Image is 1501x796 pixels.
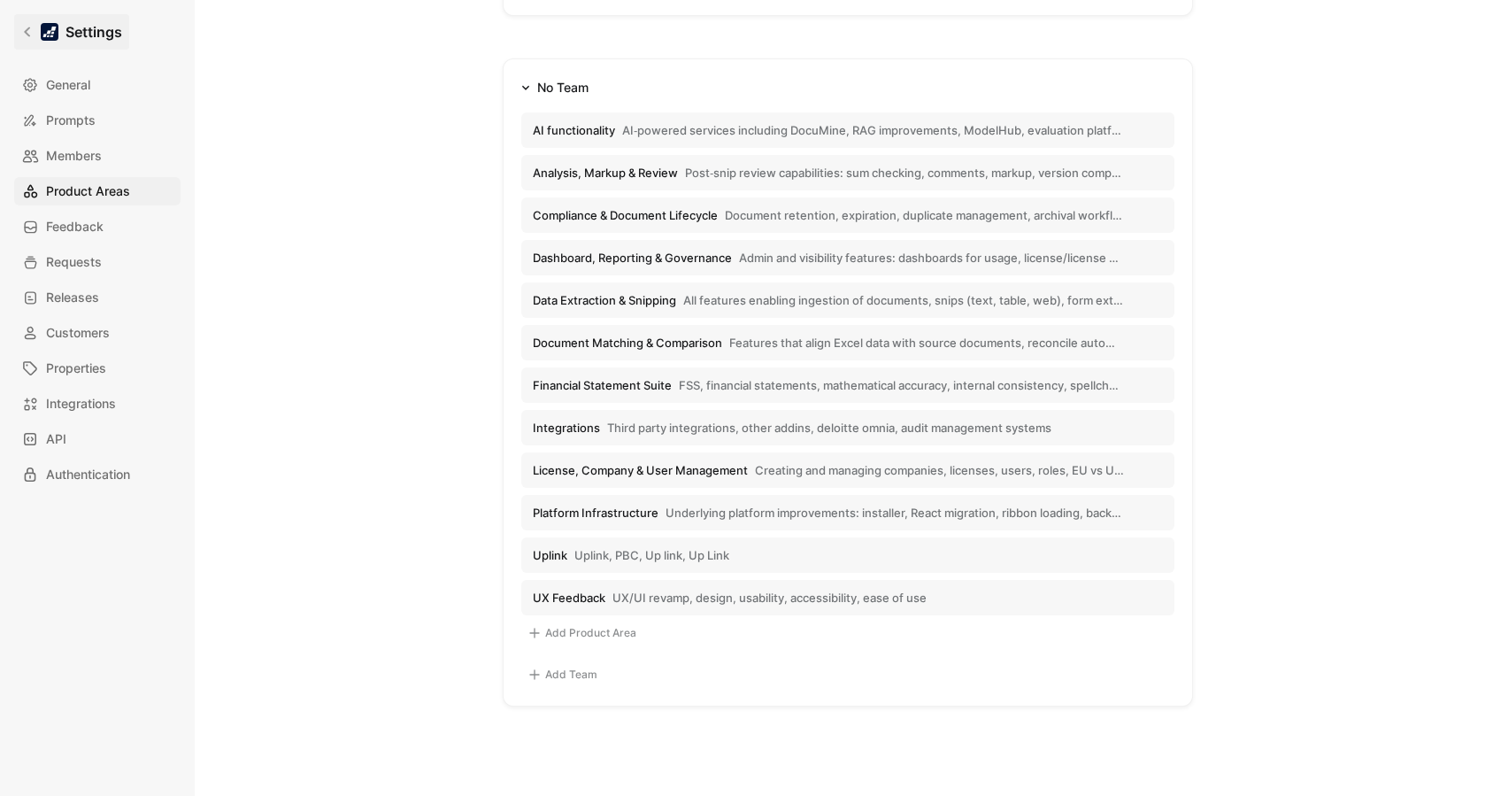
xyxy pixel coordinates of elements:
[521,282,1174,318] button: Data Extraction & SnippingAll features enabling ingestion of documents, snips (text, table, web),...
[46,110,96,131] span: Prompts
[533,505,658,521] span: Platform Infrastructure
[683,292,1124,308] span: All features enabling ingestion of documents, snips (text, table, web), form extraction and templ...
[14,319,181,347] a: Customers
[533,335,722,351] span: Document Matching & Comparison
[46,322,110,344] span: Customers
[574,547,729,563] span: Uplink, PBC, Up link, Up Link
[14,142,181,170] a: Members
[14,248,181,276] a: Requests
[14,425,181,453] a: API
[521,367,1174,403] button: Financial Statement SuiteFSS, financial statements, mathematical accuracy, internal consistency, ...
[521,410,1174,445] button: IntegrationsThird party integrations, other addins, deloitte omnia, audit management systems
[514,77,596,98] button: No Team
[533,377,672,393] span: Financial Statement Suite
[14,71,181,99] a: General
[521,495,1174,530] button: Platform InfrastructureUnderlying platform improvements: installer, React migration, ribbon loadi...
[65,21,122,43] h1: Settings
[521,325,1174,360] button: Document Matching & ComparisonFeatures that align Excel data with source documents, reconcile aut...
[607,420,1051,436] span: Third party integrations, other addins, deloitte omnia, audit management systems
[612,590,927,606] span: UX/UI revamp, design, usability, accessibility, ease of use
[666,505,1124,521] span: Underlying platform improvements: installer, React migration, ribbon loading, backend platform ho...
[533,250,732,266] span: Dashboard, Reporting & Governance
[521,622,643,644] button: Add Product Area
[521,197,1174,233] button: Compliance & Document LifecycleDocument retention, expiration, duplicate management, archival wor...
[533,462,748,478] span: License, Company & User Management
[14,460,181,489] a: Authentication
[46,216,104,237] span: Feedback
[521,580,1174,615] button: UX FeedbackUX/UI revamp, design, usability, accessibility, ease of use
[521,155,1174,190] button: Analysis, Markup & ReviewPost‑snip review capabilities: sum checking, comments, markup, version c...
[685,165,1124,181] span: Post‑snip review capabilities: sum checking, comments, markup, version compare, DocuMine Q&A fine...
[14,354,181,383] a: Properties
[14,14,129,50] a: Settings
[521,112,1174,148] button: AI functionalityAI‑powered services including DocuMine, RAG improvements, ModelHub, evaluation pl...
[679,377,1124,393] span: FSS, financial statements, mathematical accuracy, internal consistency, spellcheck
[14,106,181,135] a: Prompts
[533,292,676,308] span: Data Extraction & Snipping
[622,122,1124,138] span: AI‑powered services including DocuMine, RAG improvements, ModelHub, evaluation platform, custom e...
[46,464,130,485] span: Authentication
[755,462,1124,478] span: Creating and managing companies, licenses, users, roles, EU vs US tenancy, SSO/UMS integrations, ...
[533,122,615,138] span: AI functionality
[533,207,718,223] span: Compliance & Document Lifecycle
[739,250,1124,266] span: Admin and visibility features: dashboards for usage, license/license metadata, tracking adoption,...
[14,177,181,205] a: Product Areas
[46,287,99,308] span: Releases
[533,420,600,436] span: Integrations
[46,251,102,273] span: Requests
[729,335,1124,351] span: Features that align Excel data with source documents, reconcile automatically, and compare versio...
[521,240,1174,275] button: Dashboard, Reporting & GovernanceAdmin and visibility features: dashboards for usage, license/lic...
[725,207,1124,223] span: Document retention, expiration, duplicate management, archival workflows, retention scanning.
[533,547,567,563] span: Uplink
[46,74,90,96] span: General
[14,283,181,312] a: Releases
[521,664,604,685] button: Add Team
[533,165,678,181] span: Analysis, Markup & Review
[46,358,106,379] span: Properties
[521,452,1174,488] button: License, Company & User ManagementCreating and managing companies, licenses, users, roles, EU vs ...
[533,590,605,606] span: UX Feedback
[46,145,102,166] span: Members
[537,77,589,98] div: No Team
[46,181,130,202] span: Product Areas
[46,393,116,414] span: Integrations
[14,213,181,241] a: Feedback
[46,429,66,450] span: API
[521,537,1174,573] button: UplinkUplink, PBC, Up link, Up Link
[14,390,181,418] a: Integrations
